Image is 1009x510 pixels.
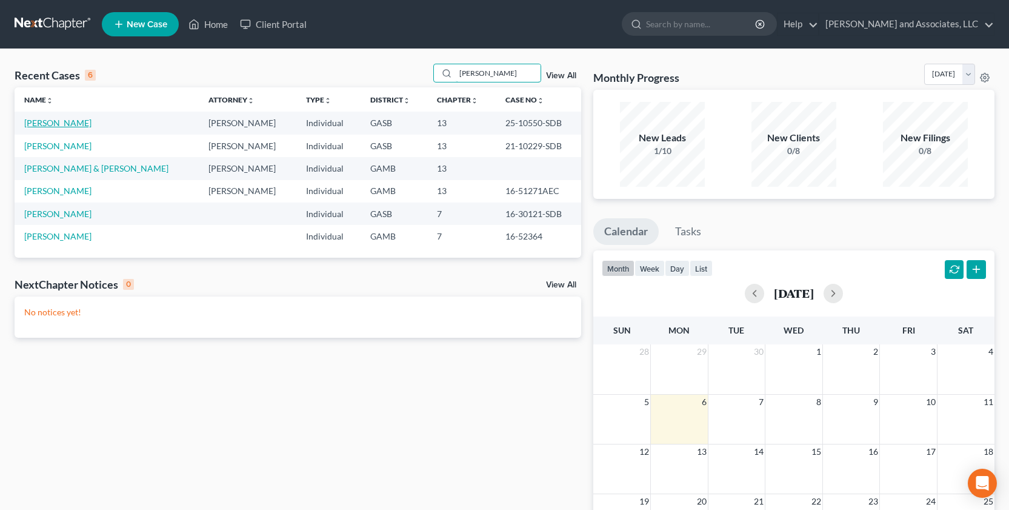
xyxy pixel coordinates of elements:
[867,494,879,509] span: 23
[127,20,167,29] span: New Case
[505,95,544,104] a: Case Nounfold_more
[361,225,427,247] td: GAMB
[296,135,361,157] td: Individual
[668,325,690,335] span: Mon
[296,203,361,225] td: Individual
[784,325,804,335] span: Wed
[427,135,496,157] td: 13
[867,445,879,459] span: 16
[24,186,92,196] a: [PERSON_NAME]
[182,13,234,35] a: Home
[643,395,650,409] span: 5
[199,135,296,157] td: [PERSON_NAME]
[296,180,361,203] td: Individual
[753,445,765,459] span: 14
[987,344,994,359] span: 4
[602,260,634,277] button: month
[361,203,427,225] td: GASB
[324,97,331,104] i: unfold_more
[546,72,576,80] a: View All
[728,325,744,335] span: Tue
[199,112,296,134] td: [PERSON_NAME]
[537,97,544,104] i: unfold_more
[819,13,994,35] a: [PERSON_NAME] and Associates, LLC
[361,112,427,134] td: GASB
[696,494,708,509] span: 20
[24,306,571,318] p: No notices yet!
[199,157,296,180] td: [PERSON_NAME]
[638,445,650,459] span: 12
[982,494,994,509] span: 25
[456,64,541,82] input: Search by name...
[427,157,496,180] td: 13
[982,445,994,459] span: 18
[24,163,168,173] a: [PERSON_NAME] & [PERSON_NAME]
[638,494,650,509] span: 19
[496,135,581,157] td: 21-10229-SDB
[306,95,331,104] a: Typeunfold_more
[613,325,631,335] span: Sun
[925,445,937,459] span: 17
[620,145,705,157] div: 1/10
[696,344,708,359] span: 29
[751,145,836,157] div: 0/8
[664,218,712,245] a: Tasks
[665,260,690,277] button: day
[696,445,708,459] span: 13
[496,225,581,247] td: 16-52364
[361,180,427,203] td: GAMB
[24,141,92,151] a: [PERSON_NAME]
[496,112,581,134] td: 25-10550-SDB
[24,95,53,104] a: Nameunfold_more
[753,494,765,509] span: 21
[958,325,973,335] span: Sat
[638,344,650,359] span: 28
[24,118,92,128] a: [PERSON_NAME]
[902,325,915,335] span: Fri
[361,157,427,180] td: GAMB
[247,97,255,104] i: unfold_more
[427,112,496,134] td: 13
[778,13,818,35] a: Help
[546,281,576,289] a: View All
[758,395,765,409] span: 7
[634,260,665,277] button: week
[751,131,836,145] div: New Clients
[810,445,822,459] span: 15
[123,279,134,290] div: 0
[925,494,937,509] span: 24
[930,344,937,359] span: 3
[496,180,581,203] td: 16-51271AEC
[15,277,134,292] div: NextChapter Notices
[774,287,814,300] h2: [DATE]
[199,180,296,203] td: [PERSON_NAME]
[85,70,96,81] div: 6
[208,95,255,104] a: Attorneyunfold_more
[815,395,822,409] span: 8
[471,97,478,104] i: unfold_more
[296,225,361,247] td: Individual
[753,344,765,359] span: 30
[872,344,879,359] span: 2
[427,180,496,203] td: 13
[872,395,879,409] span: 9
[925,395,937,409] span: 10
[842,325,860,335] span: Thu
[593,218,659,245] a: Calendar
[427,203,496,225] td: 7
[701,395,708,409] span: 6
[883,145,968,157] div: 0/8
[968,469,997,498] div: Open Intercom Messenger
[982,395,994,409] span: 11
[296,157,361,180] td: Individual
[15,68,96,82] div: Recent Cases
[593,70,679,85] h3: Monthly Progress
[810,494,822,509] span: 22
[24,209,92,219] a: [PERSON_NAME]
[427,225,496,247] td: 7
[437,95,478,104] a: Chapterunfold_more
[403,97,410,104] i: unfold_more
[234,13,313,35] a: Client Portal
[496,203,581,225] td: 16-30121-SDB
[690,260,713,277] button: list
